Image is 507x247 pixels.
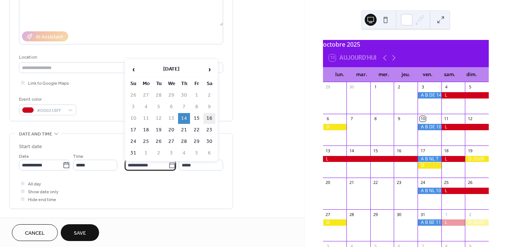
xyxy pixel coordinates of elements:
[441,188,489,194] div: L
[19,143,42,151] div: Start date
[191,148,203,159] td: 5
[153,90,165,101] td: 28
[127,78,139,89] th: Su
[396,148,402,153] div: 16
[444,212,449,217] div: 1
[128,62,139,77] span: ‹
[165,90,177,101] td: 29
[165,148,177,159] td: 3
[418,162,441,169] div: D
[349,116,354,122] div: 7
[203,136,215,147] td: 30
[25,229,45,237] span: Cancel
[153,148,165,159] td: 2
[396,84,402,90] div: 2
[373,116,378,122] div: 8
[61,224,99,241] button: Save
[165,125,177,135] td: 20
[325,180,331,185] div: 20
[153,136,165,147] td: 26
[467,84,473,90] div: 5
[140,148,152,159] td: 1
[203,125,215,135] td: 23
[323,156,418,162] div: L
[420,148,425,153] div: 17
[165,101,177,112] td: 6
[203,78,215,89] th: Sa
[191,78,203,89] th: Fr
[444,180,449,185] div: 25
[140,62,203,78] th: [DATE]
[37,107,64,115] span: #D0021BFF
[165,136,177,147] td: 27
[127,90,139,101] td: 26
[420,116,425,122] div: 10
[153,78,165,89] th: Tu
[441,92,489,99] div: L
[203,148,215,159] td: 6
[325,116,331,122] div: 6
[418,124,441,130] div: A B DE 10
[12,224,58,241] a: Cancel
[467,180,473,185] div: 26
[396,212,402,217] div: 30
[165,113,177,124] td: 13
[140,90,152,101] td: 27
[191,113,203,124] td: 15
[153,125,165,135] td: 19
[191,90,203,101] td: 1
[127,113,139,124] td: 10
[439,67,461,82] div: sam.
[444,148,449,153] div: 18
[349,180,354,185] div: 21
[127,125,139,135] td: 17
[418,188,441,194] div: A B NL 10
[19,53,222,61] div: Location
[323,219,347,226] div: D
[444,84,449,90] div: 4
[19,130,52,138] span: Date and time
[349,148,354,153] div: 14
[373,180,378,185] div: 22
[395,67,417,82] div: jeu.
[420,84,425,90] div: 3
[178,113,190,124] td: 14
[351,67,373,82] div: mar.
[28,180,41,188] span: All day
[28,188,58,196] span: Show date only
[417,67,439,82] div: ven.
[373,84,378,90] div: 1
[418,156,441,162] div: A B NL 7
[153,113,165,124] td: 12
[396,116,402,122] div: 9
[441,124,489,130] div: L
[461,67,483,82] div: dim.
[127,148,139,159] td: 31
[323,40,489,49] div: octobre 2025
[373,148,378,153] div: 15
[441,156,465,162] div: L
[349,212,354,217] div: 28
[140,125,152,135] td: 18
[191,101,203,112] td: 8
[28,79,69,87] span: Link to Google Maps
[74,229,86,237] span: Save
[203,113,215,124] td: 16
[178,90,190,101] td: 30
[444,116,449,122] div: 11
[178,136,190,147] td: 28
[325,212,331,217] div: 27
[325,84,331,90] div: 29
[467,148,473,153] div: 19
[203,90,215,101] td: 2
[191,125,203,135] td: 22
[203,101,215,112] td: 9
[178,125,190,135] td: 21
[140,113,152,124] td: 11
[140,78,152,89] th: Mo
[19,153,29,160] span: Date
[204,62,215,77] span: ›
[373,67,395,82] div: mer.
[420,212,425,217] div: 31
[19,96,75,103] div: Event color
